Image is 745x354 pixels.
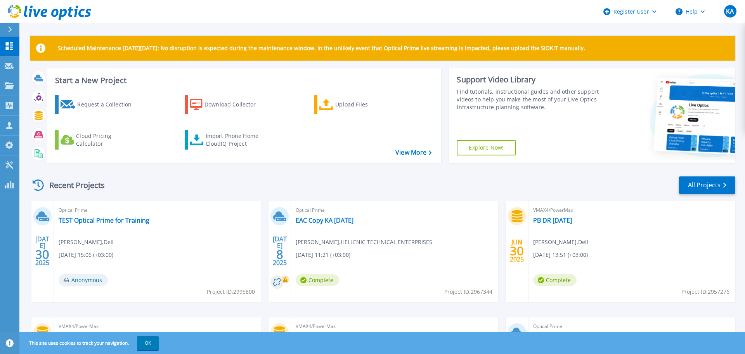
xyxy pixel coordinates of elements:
a: Cloud Pricing Calculator [55,130,142,150]
span: VMAX4/PowerMax [296,322,493,331]
span: 30 [35,251,49,258]
span: 30 [510,248,524,254]
a: Explore Now! [457,140,516,155]
h3: Start a New Project [55,76,431,85]
div: Download Collector [204,97,267,112]
span: [DATE] 13:51 (+03:00) [533,251,588,259]
div: [DATE] 2025 [272,237,287,265]
div: JUN 2025 [509,237,524,265]
span: Project ID: 2995800 [207,288,255,296]
span: Optical Prime [59,206,256,214]
div: Find tutorials, instructional guides and other support videos to help you make the most of your L... [457,88,603,111]
span: [DATE] 11:21 (+03:00) [296,251,350,259]
a: View More [395,149,431,156]
span: This site uses cookies to track your navigation. [21,336,159,350]
span: Optical Prime [296,206,493,214]
span: KA [726,8,734,14]
span: Project ID: 2957276 [681,288,729,296]
a: Download Collector [185,95,271,114]
span: [DATE] 15:06 (+03:00) [59,251,113,259]
a: TEST Optical Prime for Training [59,216,149,224]
div: [DATE] 2025 [35,237,50,265]
a: Request a Collection [55,95,142,114]
a: PB DR [DATE] [533,216,572,224]
p: Scheduled Maintenance [DATE][DATE]: No disruption is expected during the maintenance window. In t... [58,45,585,51]
span: Complete [533,274,577,286]
span: VMAX4/PowerMax [533,206,731,214]
span: 8 [276,251,283,258]
button: OK [137,336,159,350]
a: All Projects [679,176,735,194]
a: Upload Files [314,95,400,114]
div: Upload Files [335,97,397,112]
div: Support Video Library [457,75,603,85]
div: Recent Projects [30,176,115,195]
span: Project ID: 2967344 [444,288,492,296]
div: Import Phone Home CloudIQ Project [206,132,266,148]
span: [PERSON_NAME] , Dell [533,238,588,246]
a: EAC Copy KA [DATE] [296,216,353,224]
span: [PERSON_NAME] , Dell [59,238,114,246]
div: Request a Collection [77,97,139,112]
span: [PERSON_NAME] , HELLENIC TECHNICAL ENTERPRISES [296,238,432,246]
div: Cloud Pricing Calculator [76,132,138,148]
span: VMAX4/PowerMax [59,322,256,331]
span: Complete [296,274,339,286]
span: Optical Prime [533,322,731,331]
span: Anonymous [59,274,108,286]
